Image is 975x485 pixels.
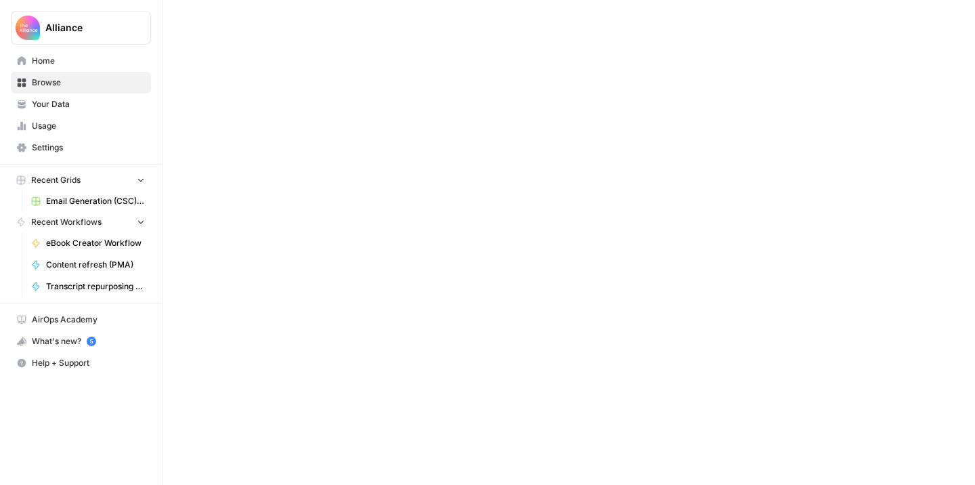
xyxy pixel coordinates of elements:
span: Browse [32,77,145,89]
span: Recent Workflows [31,216,102,228]
a: eBook Creator Workflow [25,232,151,254]
button: Recent Workflows [11,212,151,232]
button: Recent Grids [11,170,151,190]
text: 5 [89,338,93,345]
a: Your Data [11,93,151,115]
a: Home [11,50,151,72]
span: Usage [32,120,145,132]
a: Transcript repurposing ([PERSON_NAME]) [25,276,151,297]
a: 5 [87,337,96,346]
span: Transcript repurposing ([PERSON_NAME]) [46,280,145,293]
img: Alliance Logo [16,16,40,40]
a: Content refresh (PMA) [25,254,151,276]
span: Your Data [32,98,145,110]
a: AirOps Academy [11,309,151,331]
button: Workspace: Alliance [11,11,151,45]
a: Settings [11,137,151,159]
span: Alliance [45,21,127,35]
span: AirOps Academy [32,314,145,326]
button: What's new? 5 [11,331,151,352]
a: Email Generation (CSC) Grid [25,190,151,212]
span: Recent Grids [31,174,81,186]
span: Email Generation (CSC) Grid [46,195,145,207]
button: Help + Support [11,352,151,374]
span: Content refresh (PMA) [46,259,145,271]
span: eBook Creator Workflow [46,237,145,249]
div: What's new? [12,331,150,352]
span: Settings [32,142,145,154]
span: Home [32,55,145,67]
a: Browse [11,72,151,93]
a: Usage [11,115,151,137]
span: Help + Support [32,357,145,369]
